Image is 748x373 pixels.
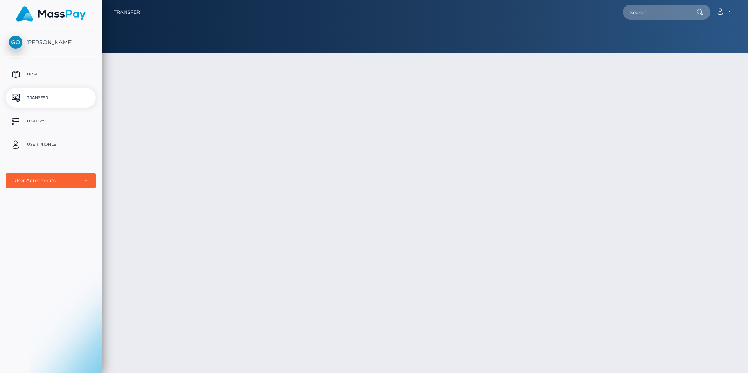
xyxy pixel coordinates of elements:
[114,4,140,20] a: Transfer
[6,65,96,84] a: Home
[9,139,93,151] p: User Profile
[6,111,96,131] a: History
[6,88,96,108] a: Transfer
[6,173,96,188] button: User Agreements
[14,178,79,184] div: User Agreements
[623,5,696,20] input: Search...
[6,39,96,46] span: [PERSON_NAME]
[9,92,93,104] p: Transfer
[16,6,86,22] img: MassPay
[6,135,96,154] a: User Profile
[9,115,93,127] p: History
[9,68,93,80] p: Home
